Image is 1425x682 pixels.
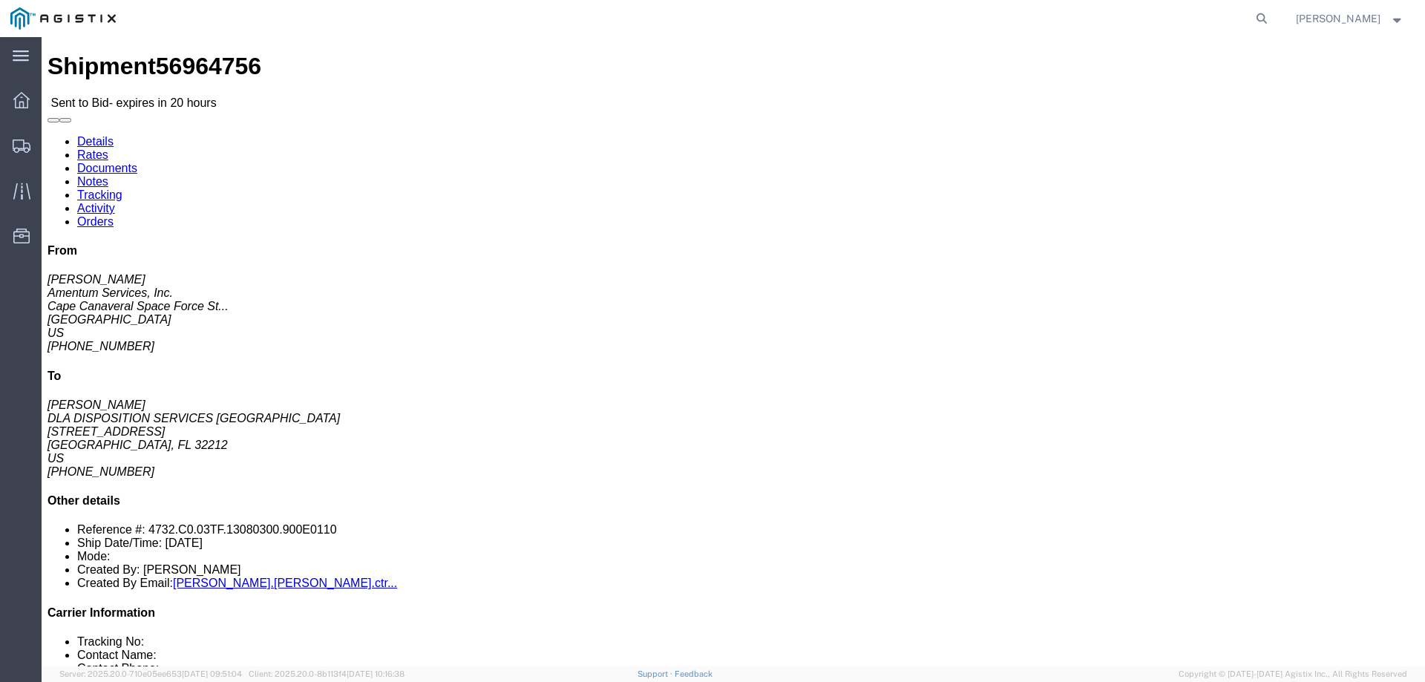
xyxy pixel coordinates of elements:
[10,7,116,30] img: logo
[59,669,242,678] span: Server: 2025.20.0-710e05ee653
[42,37,1425,666] iframe: FS Legacy Container
[347,669,404,678] span: [DATE] 10:16:38
[1295,10,1405,27] button: [PERSON_NAME]
[638,669,675,678] a: Support
[1179,668,1407,681] span: Copyright © [DATE]-[DATE] Agistix Inc., All Rights Reserved
[675,669,712,678] a: Feedback
[182,669,242,678] span: [DATE] 09:51:04
[249,669,404,678] span: Client: 2025.20.0-8b113f4
[1296,10,1380,27] span: Cierra Brown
